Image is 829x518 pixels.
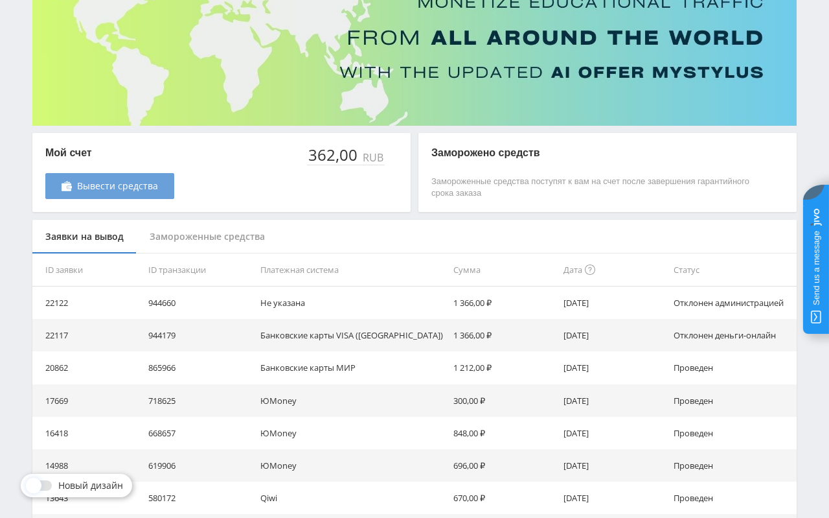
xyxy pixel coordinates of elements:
[558,351,668,384] td: [DATE]
[255,287,448,319] td: Не указана
[558,384,668,417] td: [DATE]
[255,253,448,287] th: Платежная система
[32,417,143,449] td: 16418
[143,319,255,351] td: 944179
[558,417,668,449] td: [DATE]
[448,482,559,514] td: 670,00 ₽
[558,253,668,287] th: Дата
[137,220,278,254] div: Замороженные средства
[448,351,559,384] td: 1 212,00 ₽
[668,287,797,319] td: Отклонен администрацией
[558,287,668,319] td: [DATE]
[143,482,255,514] td: 580172
[143,417,255,449] td: 668657
[431,146,758,160] p: Заморожено средств
[448,319,559,351] td: 1 366,00 ₽
[255,449,448,482] td: ЮMoney
[255,351,448,384] td: Банковские карты МИР
[143,384,255,417] td: 718625
[668,253,797,287] th: Статус
[360,152,385,163] div: RUB
[668,384,797,417] td: Проведен
[558,319,668,351] td: [DATE]
[77,181,158,191] span: Вывести средства
[668,482,797,514] td: Проведен
[448,287,559,319] td: 1 366,00 ₽
[448,253,559,287] th: Сумма
[255,417,448,449] td: ЮMoney
[558,482,668,514] td: [DATE]
[668,319,797,351] td: Отклонен деньги-онлайн
[448,417,559,449] td: 848,00 ₽
[32,384,143,417] td: 17669
[32,253,143,287] th: ID заявки
[32,319,143,351] td: 22117
[32,449,143,482] td: 14988
[32,482,143,514] td: 13643
[143,449,255,482] td: 619906
[143,287,255,319] td: 944660
[32,220,137,254] div: Заявки на вывод
[668,417,797,449] td: Проведен
[58,480,123,491] span: Новый дизайн
[255,482,448,514] td: Qiwi
[45,146,174,160] p: Мой счет
[448,384,559,417] td: 300,00 ₽
[45,173,174,199] a: Вывести средства
[668,351,797,384] td: Проведен
[32,351,143,384] td: 20862
[668,449,797,482] td: Проведен
[431,176,758,199] p: Замороженные средства поступят к вам на счет после завершения гарантийного срока заказа
[143,253,255,287] th: ID транзакции
[143,351,255,384] td: 865966
[307,146,360,164] div: 362,00
[255,319,448,351] td: Банковские карты VISA ([GEOGRAPHIC_DATA])
[255,384,448,417] td: ЮMoney
[448,449,559,482] td: 696,00 ₽
[32,287,143,319] td: 22122
[558,449,668,482] td: [DATE]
